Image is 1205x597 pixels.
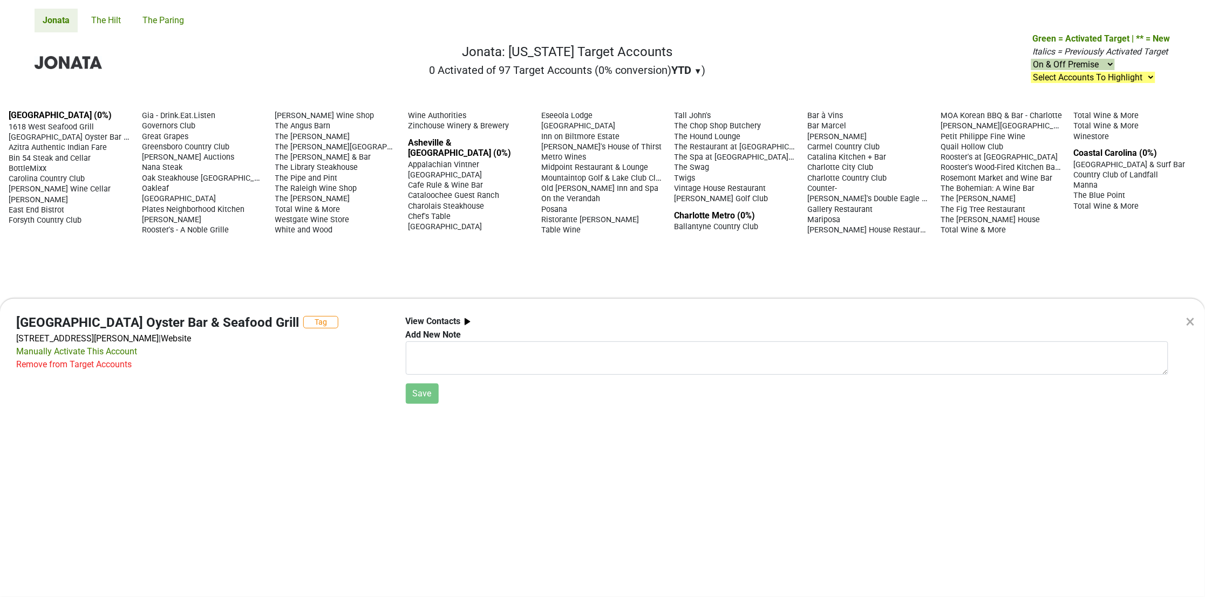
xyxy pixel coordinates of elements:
[16,345,137,358] div: Manually Activate This Account
[1186,308,1195,334] div: ×
[406,383,439,404] button: Save
[161,333,191,344] a: Website
[406,316,461,326] b: View Contacts
[16,315,299,331] h4: [GEOGRAPHIC_DATA] Oyster Bar & Seafood Grill
[461,315,474,328] img: arrow_right.svg
[303,316,338,328] button: Tag
[406,330,461,340] b: Add New Note
[159,333,161,344] span: |
[16,358,132,371] div: Remove from Target Accounts
[16,333,159,344] a: [STREET_ADDRESS][PERSON_NAME]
